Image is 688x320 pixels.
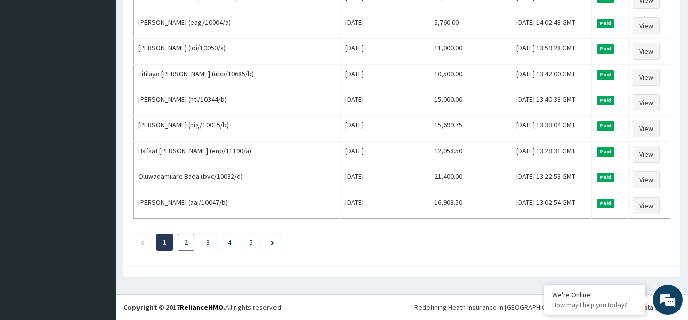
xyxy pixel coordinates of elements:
[512,193,592,219] td: [DATE] 13:02:54 GMT
[52,56,169,70] div: Chat with us now
[134,167,341,193] td: Oluwadamilare Bada (bvc/10032/d)
[430,193,512,219] td: 16,908.50
[552,290,638,299] div: We're Online!
[341,65,430,90] td: [DATE]
[341,142,430,167] td: [DATE]
[430,90,512,116] td: 15,000.00
[597,199,615,208] span: Paid
[116,294,688,320] footer: All rights reserved.
[552,301,638,309] p: How may I help you today?
[163,238,166,247] a: Page 1 is your current page
[134,193,341,219] td: [PERSON_NAME] (aaj/10047/b)
[430,13,512,39] td: 5,760.00
[341,167,430,193] td: [DATE]
[633,17,660,34] a: View
[134,13,341,39] td: [PERSON_NAME] (eag/10004/a)
[512,142,592,167] td: [DATE] 13:28:31 GMT
[134,65,341,90] td: Titilayo [PERSON_NAME] (ubp/10685/b)
[206,238,210,247] a: Page 3
[512,167,592,193] td: [DATE] 13:22:53 GMT
[341,39,430,65] td: [DATE]
[512,116,592,142] td: [DATE] 13:38:04 GMT
[19,50,41,76] img: d_794563401_company_1708531726252_794563401
[512,65,592,90] td: [DATE] 13:42:00 GMT
[134,90,341,116] td: [PERSON_NAME] (htl/10344/b)
[414,302,680,312] div: Redefining Heath Insurance in [GEOGRAPHIC_DATA] using Telemedicine and Data Science!
[633,120,660,137] a: View
[134,142,341,167] td: Hafsat [PERSON_NAME] (enp/11190/a)
[597,96,615,105] span: Paid
[597,121,615,131] span: Paid
[597,44,615,53] span: Paid
[633,69,660,86] a: View
[512,39,592,65] td: [DATE] 13:59:28 GMT
[184,238,188,247] a: Page 2
[5,213,192,248] textarea: Type your message and hit 'Enter'
[597,173,615,182] span: Paid
[430,65,512,90] td: 10,500.00
[341,13,430,39] td: [DATE]
[633,197,660,214] a: View
[228,238,231,247] a: Page 4
[58,96,139,198] span: We're online!
[633,146,660,163] a: View
[512,90,592,116] td: [DATE] 13:40:38 GMT
[271,238,274,247] a: Next page
[597,19,615,28] span: Paid
[341,193,430,219] td: [DATE]
[633,171,660,188] a: View
[249,238,253,247] a: Page 5
[140,238,145,247] a: Previous page
[597,70,615,79] span: Paid
[341,116,430,142] td: [DATE]
[341,90,430,116] td: [DATE]
[134,116,341,142] td: [PERSON_NAME] (nig/10015/b)
[633,94,660,111] a: View
[134,39,341,65] td: [PERSON_NAME] (loi/10050/a)
[165,5,189,29] div: Minimize live chat window
[597,147,615,156] span: Paid
[633,43,660,60] a: View
[512,13,592,39] td: [DATE] 14:02:48 GMT
[123,303,225,312] strong: Copyright © 2017 .
[430,167,512,193] td: 21,400.00
[430,142,512,167] td: 12,058.50
[430,39,512,65] td: 11,000.00
[180,303,223,312] a: RelianceHMO
[430,116,512,142] td: 15,699.75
